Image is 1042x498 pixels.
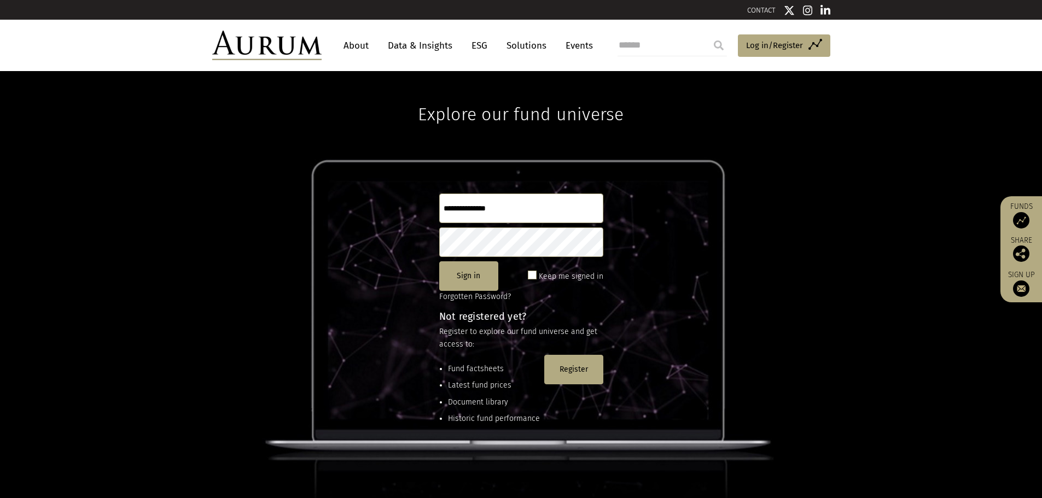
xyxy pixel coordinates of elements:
[439,326,603,350] p: Register to explore our fund universe and get access to:
[1013,212,1029,229] img: Access Funds
[708,34,730,56] input: Submit
[448,379,540,391] li: Latest fund prices
[439,292,511,301] a: Forgotten Password?
[212,31,322,60] img: Aurum
[1013,245,1029,262] img: Share this post
[560,36,593,56] a: Events
[501,36,552,56] a: Solutions
[784,5,795,16] img: Twitter icon
[803,5,813,16] img: Instagram icon
[820,5,830,16] img: Linkedin icon
[1006,202,1037,229] a: Funds
[1006,237,1037,262] div: Share
[448,363,540,375] li: Fund factsheets
[448,413,540,425] li: Historic fund performance
[418,71,624,125] h1: Explore our fund universe
[746,39,803,52] span: Log in/Register
[338,36,374,56] a: About
[439,261,498,291] button: Sign in
[1013,280,1029,297] img: Sign up to our newsletter
[738,34,830,57] a: Log in/Register
[439,312,603,321] h4: Not registered yet?
[747,6,776,14] a: CONTACT
[382,36,458,56] a: Data & Insights
[448,396,540,408] li: Document library
[539,270,603,283] label: Keep me signed in
[544,355,603,384] button: Register
[1006,270,1037,297] a: Sign up
[466,36,493,56] a: ESG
